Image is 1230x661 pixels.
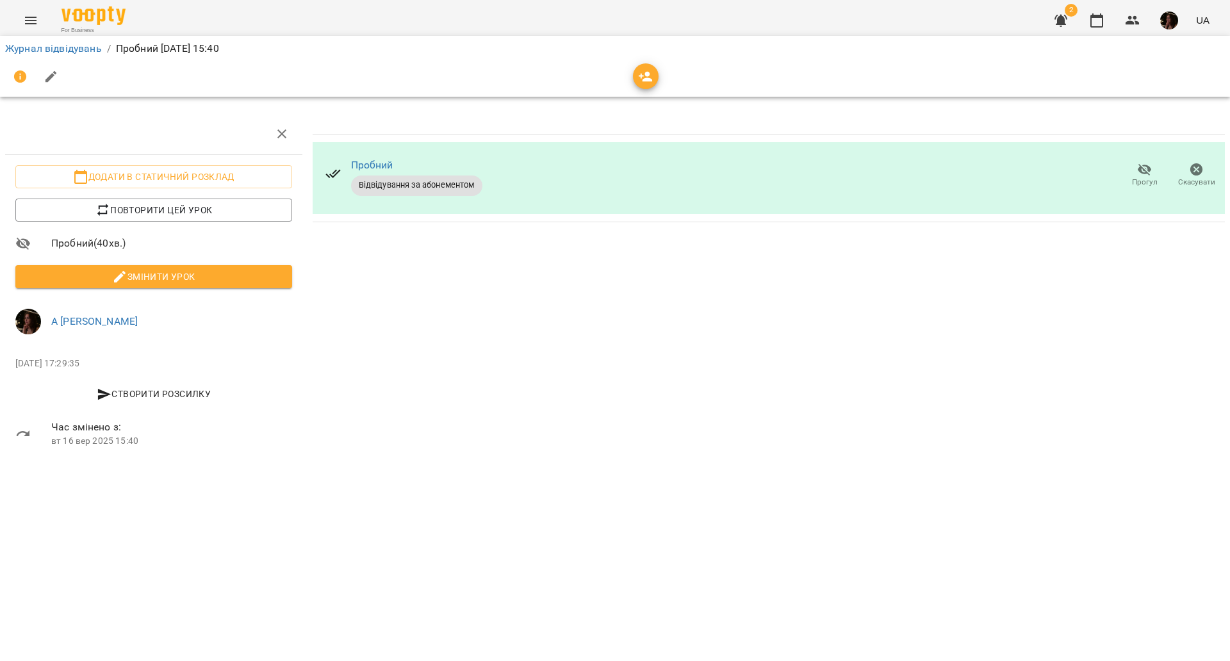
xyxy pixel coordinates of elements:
[1170,158,1222,193] button: Скасувати
[61,6,126,25] img: Voopty Logo
[1132,177,1158,188] span: Прогул
[26,269,282,284] span: Змінити урок
[51,435,292,448] p: вт 16 вер 2025 15:40
[351,159,393,171] a: Пробний
[1119,158,1170,193] button: Прогул
[5,42,102,54] a: Журнал відвідувань
[51,315,138,327] a: А [PERSON_NAME]
[15,199,292,222] button: Повторити цей урок
[15,357,292,370] p: [DATE] 17:29:35
[1178,177,1215,188] span: Скасувати
[15,265,292,288] button: Змінити урок
[1065,4,1078,17] span: 2
[15,309,41,334] img: 1b79b5faa506ccfdadca416541874b02.jpg
[15,5,46,36] button: Menu
[1196,13,1209,27] span: UA
[51,420,292,435] span: Час змінено з:
[26,202,282,218] span: Повторити цей урок
[51,236,292,251] span: Пробний ( 40 хв. )
[20,386,287,402] span: Створити розсилку
[1191,8,1215,32] button: UA
[61,26,126,35] span: For Business
[26,169,282,184] span: Додати в статичний розклад
[351,179,482,191] span: Відвідування за абонементом
[5,41,1225,56] nav: breadcrumb
[107,41,111,56] li: /
[15,165,292,188] button: Додати в статичний розклад
[1160,12,1178,29] img: 1b79b5faa506ccfdadca416541874b02.jpg
[116,41,219,56] p: Пробний [DATE] 15:40
[15,382,292,405] button: Створити розсилку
